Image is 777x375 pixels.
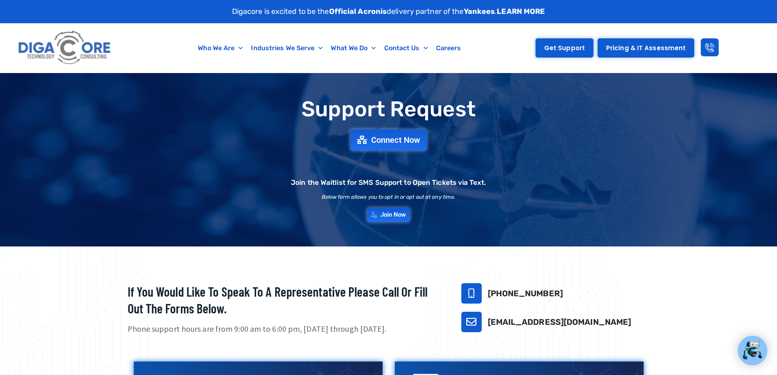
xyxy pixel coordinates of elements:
[153,39,507,58] nav: Menu
[497,7,545,16] a: LEARN MORE
[128,323,441,335] p: Phone support hours are from 9:00 am to 6:00 pm, [DATE] through [DATE].
[128,283,441,317] h2: If you would like to speak to a representative please call or fill out the forms below.
[598,38,694,58] a: Pricing & IT Assessment
[606,45,686,51] span: Pricing & IT Assessment
[291,179,486,186] h2: Join the Waitlist for SMS Support to Open Tickets via Text.
[329,7,387,16] strong: Official Acronis
[380,39,432,58] a: Contact Us
[367,208,410,222] a: Join Now
[16,27,114,69] img: Digacore logo 1
[194,39,247,58] a: Who We Are
[107,98,670,121] h1: Support Request
[461,312,482,332] a: support@digacore.com
[381,212,406,218] span: Join Now
[247,39,327,58] a: Industries We Serve
[461,283,482,304] a: 732-646-5725
[536,38,593,58] a: Get Support
[432,39,465,58] a: Careers
[371,136,420,144] span: Connect Now
[488,288,563,298] a: [PHONE_NUMBER]
[464,7,495,16] strong: Yankees
[350,129,427,151] a: Connect Now
[327,39,380,58] a: What We Do
[488,317,631,327] a: [EMAIL_ADDRESS][DOMAIN_NAME]
[232,6,545,17] p: Digacore is excited to be the delivery partner of the .
[322,194,456,200] h2: Below form allows you to opt in or opt out at any time.
[544,45,585,51] span: Get Support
